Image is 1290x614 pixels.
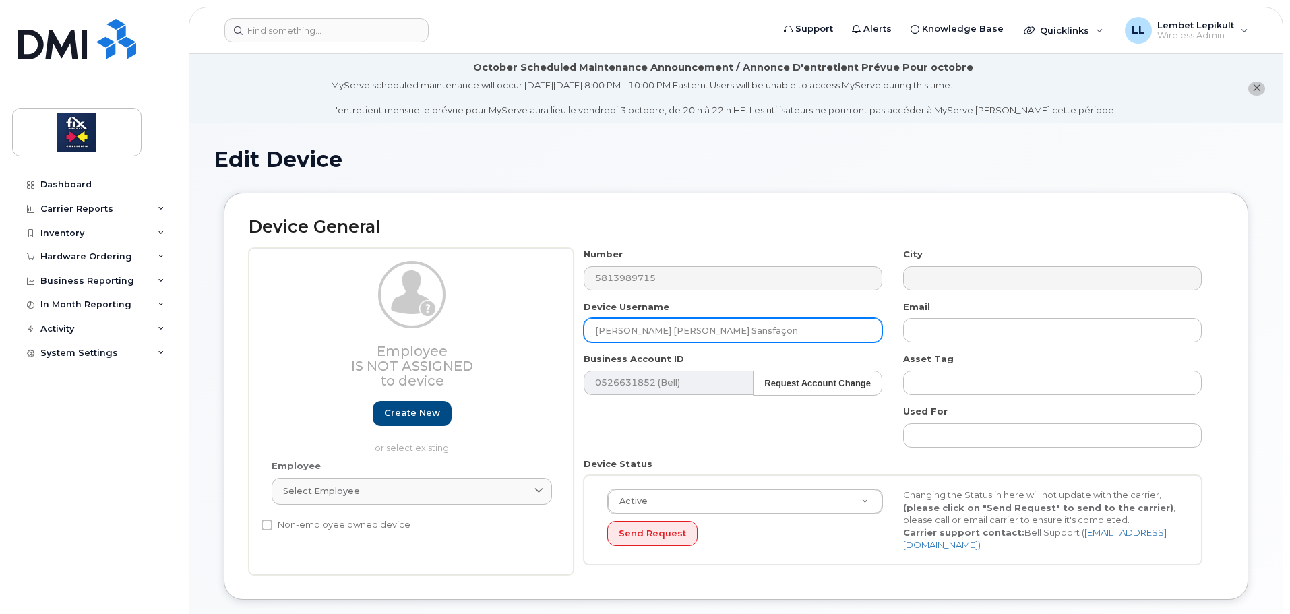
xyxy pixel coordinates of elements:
button: Send Request [607,521,698,546]
span: Select employee [283,485,360,497]
div: Changing the Status in here will not update with the carrier, , please call or email carrier to e... [893,489,1189,551]
button: Request Account Change [753,371,882,396]
span: Is not assigned [351,358,473,374]
strong: Carrier support contact: [903,527,1024,538]
label: Business Account ID [584,352,684,365]
div: October Scheduled Maintenance Announcement / Annonce D'entretient Prévue Pour octobre [473,61,973,75]
label: Asset Tag [903,352,954,365]
a: Active [608,489,882,514]
label: Device Username [584,301,669,313]
label: Used For [903,405,948,418]
label: Device Status [584,458,652,470]
span: Active [611,495,648,508]
input: Non-employee owned device [262,520,272,530]
label: City [903,248,923,261]
label: Non-employee owned device [262,517,410,533]
a: [EMAIL_ADDRESS][DOMAIN_NAME] [903,527,1167,551]
h2: Device General [249,218,1223,237]
strong: Request Account Change [764,378,871,388]
h1: Edit Device [214,148,1258,171]
label: Employee [272,460,321,472]
span: to device [380,373,444,389]
label: Email [903,301,930,313]
div: MyServe scheduled maintenance will occur [DATE][DATE] 8:00 PM - 10:00 PM Eastern. Users will be u... [331,79,1116,117]
a: Select employee [272,478,552,505]
label: Number [584,248,623,261]
strong: (please click on "Send Request" to send to the carrier) [903,502,1173,513]
a: Create new [373,401,452,426]
p: or select existing [272,441,552,454]
button: close notification [1248,82,1265,96]
h3: Employee [272,344,552,388]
